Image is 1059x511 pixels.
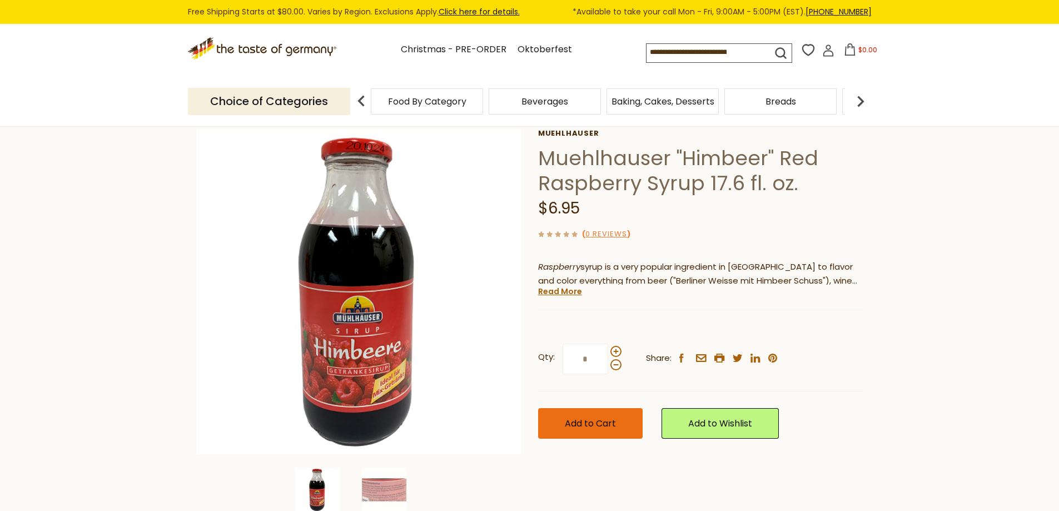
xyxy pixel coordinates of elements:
a: [PHONE_NUMBER] [806,6,872,17]
span: ( ) [582,229,630,239]
a: Read More [538,286,582,297]
input: Qty: [563,344,608,374]
a: 0 Reviews [585,229,627,240]
img: previous arrow [350,90,372,112]
a: Click here for details. [439,6,520,17]
span: Share: [646,351,672,365]
a: Oktoberfest [518,42,572,57]
p: syrup is a very popular ingredient in [GEOGRAPHIC_DATA] to flavor and color everything from beer ... [538,260,863,288]
span: $6.95 [538,197,580,219]
div: Free Shipping Starts at $80.00. Varies by Region. Exclusions Apply. [188,6,872,18]
em: Raspberry [538,261,580,272]
a: Baking, Cakes, Desserts [611,97,714,106]
img: Muehlhauser "Himbeer" Red Raspberry Syrup 17.6 fl. oz. [196,129,521,454]
a: Add to Wishlist [662,408,779,439]
strong: Qty: [538,350,555,364]
a: Breads [765,97,796,106]
a: Food By Category [388,97,466,106]
button: Add to Cart [538,408,643,439]
h1: Muehlhauser "Himbeer" Red Raspberry Syrup 17.6 fl. oz. [538,146,863,196]
img: next arrow [849,90,872,112]
button: $0.00 [837,43,884,60]
span: Add to Cart [565,417,616,430]
p: Choice of Categories [188,88,350,115]
span: *Available to take your call Mon - Fri, 9:00AM - 5:00PM (EST). [573,6,872,18]
a: Muehlhauser [538,129,863,138]
a: Christmas - PRE-ORDER [401,42,506,57]
span: $0.00 [858,45,877,54]
a: Beverages [521,97,568,106]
